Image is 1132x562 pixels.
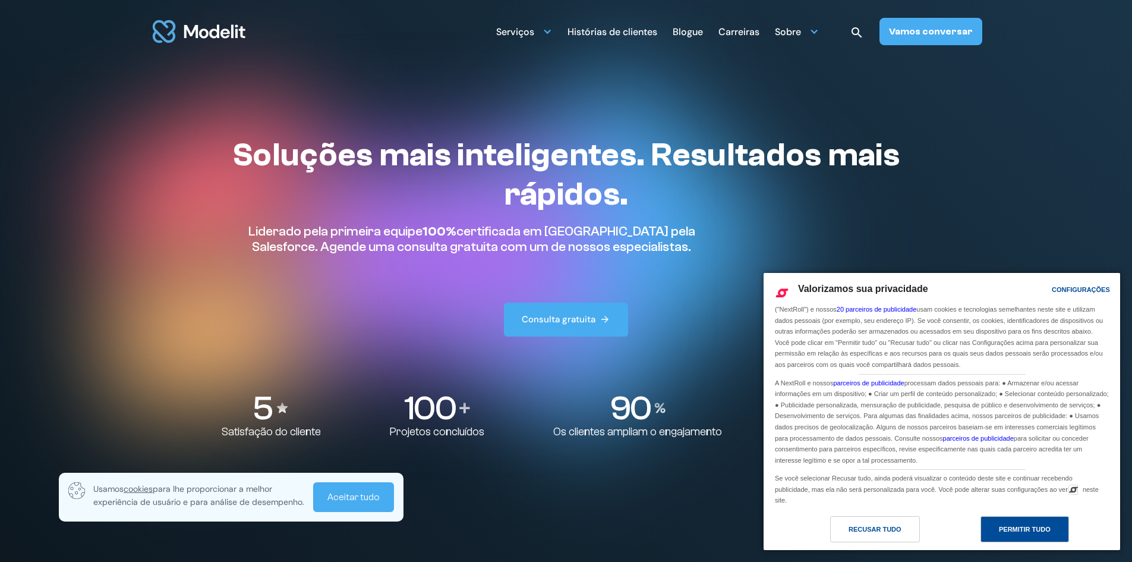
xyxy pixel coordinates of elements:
a: Blogue [673,20,703,43]
font: 90 [610,389,650,428]
font: Configurações [1052,286,1110,293]
a: 20 parceiros de publicidade [837,306,917,313]
img: logotipo do modelit [150,13,248,50]
font: Aceitar tudo [327,492,380,503]
img: Mais [459,403,470,413]
a: parceiros de publicidade [943,435,1014,442]
a: Carreiras [718,20,759,43]
font: Satisfação do cliente [222,425,321,438]
font: Vamos conversar [889,26,973,37]
a: lar [150,13,248,50]
font: ("NextRoll") e nossos [775,306,837,313]
font: Valorizamos sua privacidade [798,284,928,294]
font: 100% [422,224,456,239]
div: Sobre [775,20,819,43]
font: para solicitar ou conceder consentimento para parceiros específicos, revise especificamente nas q... [775,435,1089,464]
font: A NextRoll e nossos [775,379,833,387]
font: Liderado pela primeira equipe [248,224,422,239]
a: Aceitar tudo [313,482,394,512]
font: Os clientes ampliam o engajamento [553,425,722,438]
font: Consulta gratuita [522,313,595,325]
font: Projetos concluídos [390,425,484,438]
a: Configurações [1031,280,1060,302]
font: Se você selecionar Recusar tudo, ainda poderá visualizar o conteúdo deste site e continuar recebe... [775,475,1073,493]
font: Usamos [93,483,124,494]
a: Consulta gratuita [504,303,629,337]
font: para lhe proporcionar a melhor experiência de usuário e para análise de desempenho. [93,483,304,507]
font: Soluções mais inteligentes. Resultados mais rápidos. [232,136,900,213]
font: Histórias de clientes [567,26,657,38]
font: cookies [124,483,153,494]
font: Carreiras [718,26,759,38]
a: Recusar tudo [771,516,942,548]
font: Serviços [496,26,534,38]
font: processam dados pessoais para: ● Armazenar e/ou acessar informações em um dispositivo; ● Criar um... [775,379,1109,442]
img: seta para a direita [600,314,610,325]
font: Recusar tudo [849,526,901,533]
font: usam cookies e tecnologias semelhantes neste site e utilizam dados pessoais (por exemplo, seu end... [775,306,1103,368]
a: Histórias de clientes [567,20,657,43]
div: Serviços [496,20,552,43]
font: Permitir Tudo [999,526,1051,533]
img: Percentagem [654,403,666,413]
font: Sobre [775,26,801,38]
a: parceiros de publicidade [833,379,904,387]
font: Blogue [673,26,703,38]
font: certificada em [GEOGRAPHIC_DATA] pela Salesforce. Agende uma consulta gratuita com um de nossos e... [252,224,695,255]
font: 5 [253,389,272,428]
img: Estrelas [275,401,289,415]
font: 100 [404,389,456,428]
a: Permitir Tudo [942,516,1113,548]
a: Vamos conversar [879,18,982,45]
